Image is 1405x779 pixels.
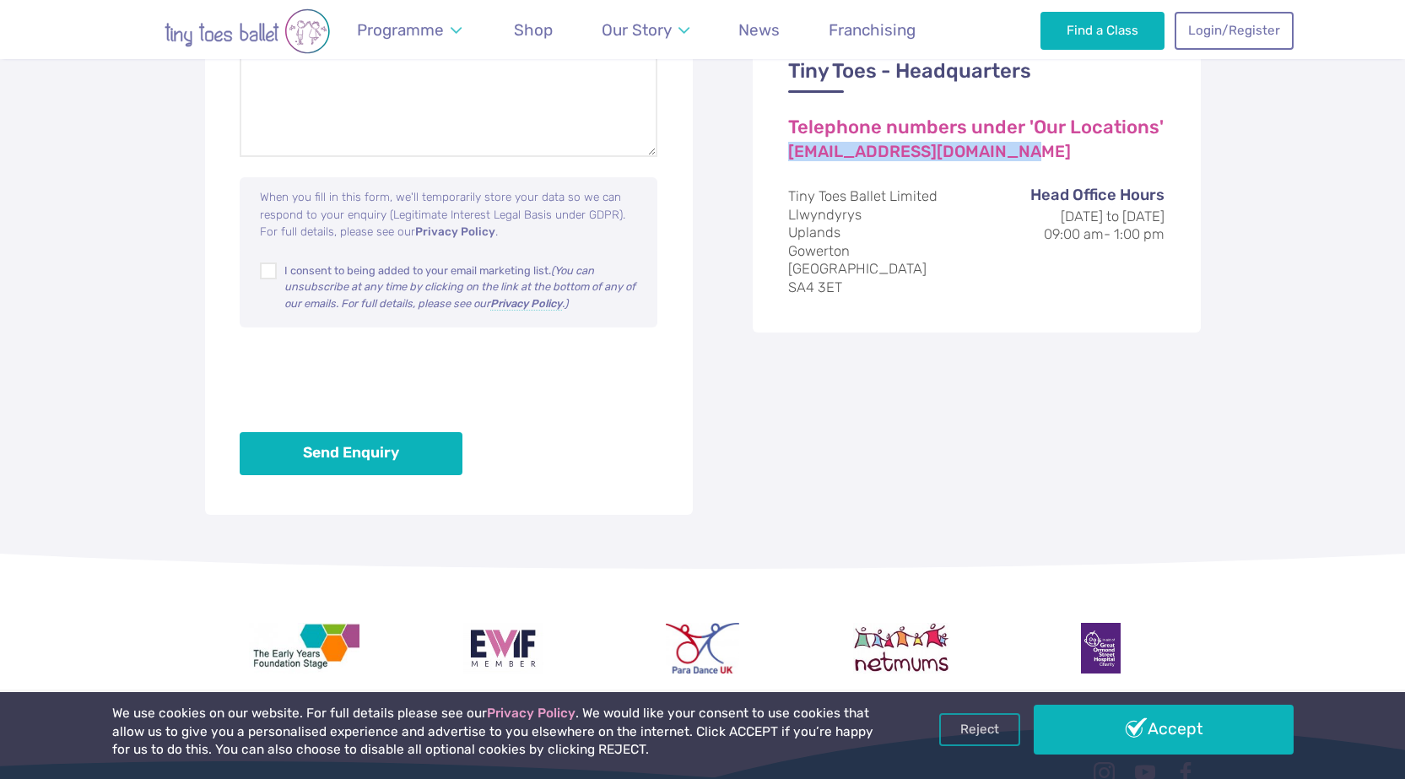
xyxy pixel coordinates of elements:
[415,226,495,240] a: Privacy Policy
[829,20,916,40] span: Franchising
[1040,12,1165,49] a: Find a Class
[506,10,561,50] a: Shop
[939,713,1020,745] a: Reject
[788,118,1164,138] a: Telephone numbers under 'Our Locations'
[731,10,788,50] a: News
[112,705,880,760] p: We use cookies on our website. For full details please see our . We would like your consent to us...
[995,184,1165,208] dt: Head Office Hours
[1175,12,1293,49] a: Login/Register
[112,8,382,54] img: tiny toes ballet
[788,143,1071,161] a: [EMAIL_ADDRESS][DOMAIN_NAME]
[249,623,360,674] img: The Early Years Foundation Stage
[490,299,562,311] a: Privacy Policy
[593,10,697,50] a: Our Story
[357,20,444,40] span: Programme
[240,347,496,413] iframe: reCAPTCHA
[514,20,553,40] span: Shop
[1034,705,1294,754] a: Accept
[995,208,1165,244] dd: [DATE] to [DATE] 09:00 am- 1:00 pm
[738,20,780,40] span: News
[666,623,738,674] img: Para Dance UK
[349,10,470,50] a: Programme
[284,264,635,310] em: (You can unsubscribe at any time by clicking on the link at the bottom of any of our emails. For ...
[284,262,640,311] p: I consent to being added to your email marketing list.
[487,706,576,721] a: Privacy Policy
[602,20,672,40] span: Our Story
[821,10,924,50] a: Franchising
[463,623,543,674] img: Encouraging Women Into Franchising
[788,187,1165,296] address: Tiny Toes Ballet Limited Llwyndyrys Uplands Gowerton [GEOGRAPHIC_DATA] SA4 3ET
[788,59,1165,94] h3: Tiny Toes - Headquarters
[240,432,462,475] button: Send Enquiry
[260,188,640,240] p: When you fill in this form, we'll temporarily store your data so we can respond to your enquiry (...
